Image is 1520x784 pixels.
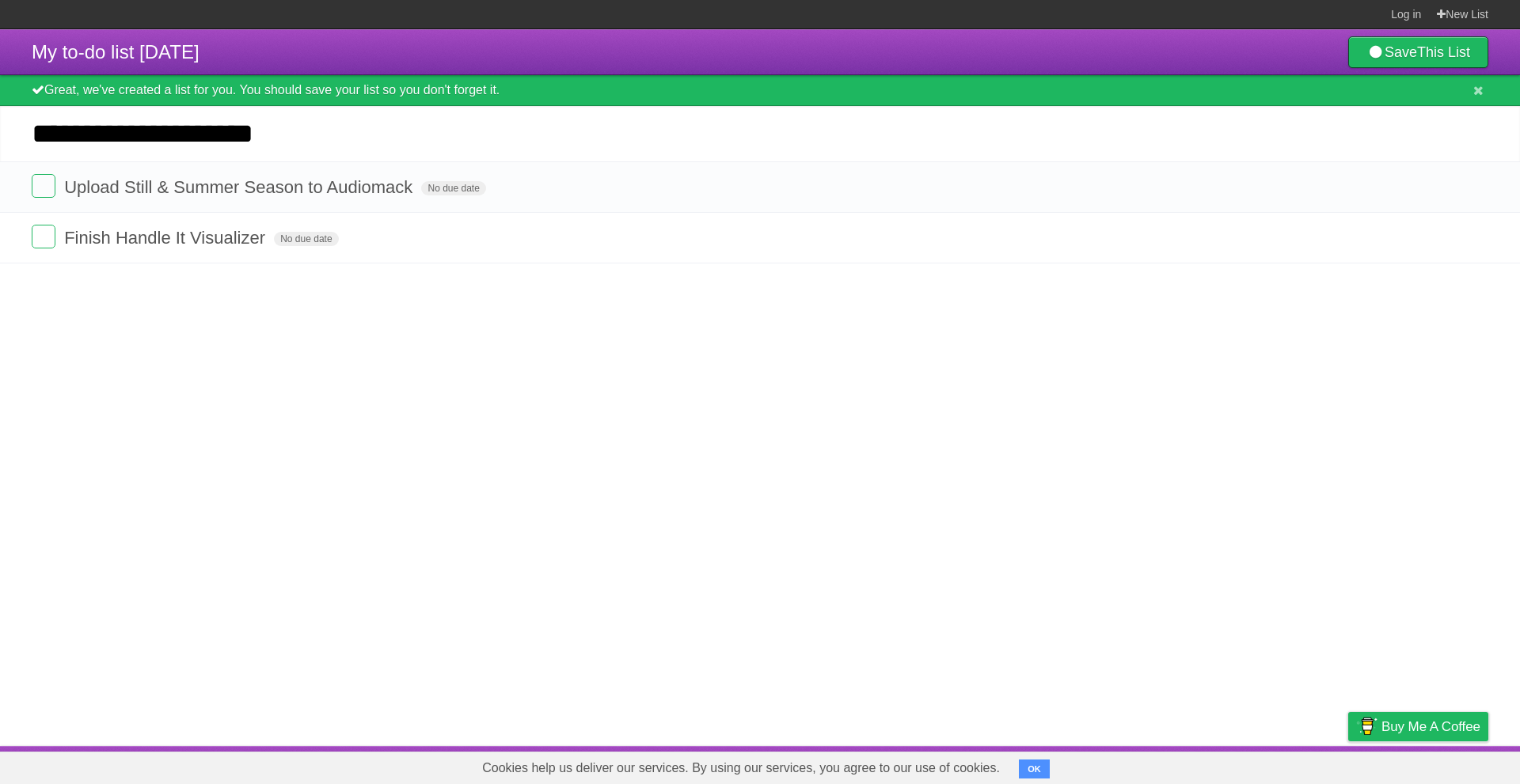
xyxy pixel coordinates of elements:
label: Done [32,225,55,248]
b: This List [1417,44,1470,60]
a: Buy me a coffee [1348,712,1488,741]
label: Done [32,174,55,198]
span: Buy me a coffee [1381,713,1480,740]
span: No due date [274,232,338,246]
a: About [1138,750,1171,780]
span: Finish Handle It Visualizer [64,228,269,248]
img: Buy me a coffee [1356,713,1377,740]
a: Terms [1274,750,1309,780]
span: Cookies help us deliver our services. By using our services, you agree to our use of cookies. [466,752,1016,784]
a: SaveThis List [1348,36,1488,68]
a: Suggest a feature [1389,750,1488,780]
a: Privacy [1328,750,1369,780]
a: Developers [1190,750,1254,780]
span: No due date [421,181,485,195]
span: Upload Still & Summer Season to Audiomack [64,177,416,197]
span: My to-do list [DATE] [32,41,199,62]
button: OK [1019,759,1050,778]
